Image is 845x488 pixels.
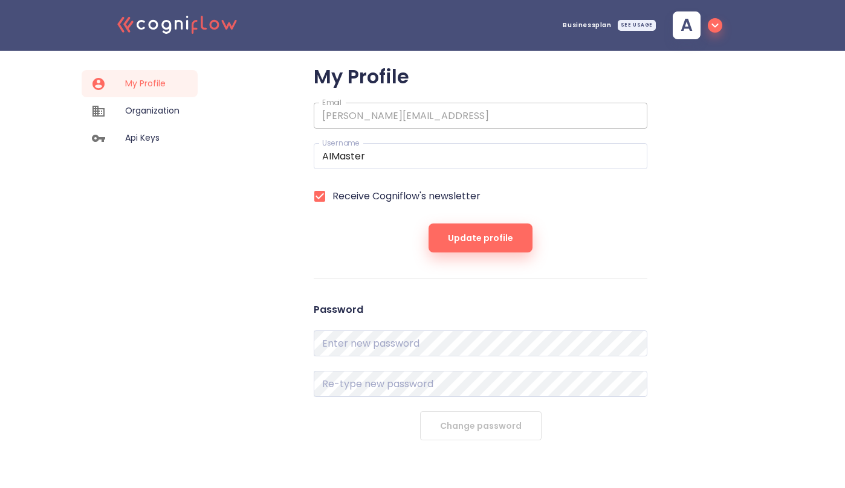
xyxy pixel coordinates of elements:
[125,104,180,117] span: Organization
[563,22,611,28] span: Business plan
[82,70,198,97] a: My Profile
[125,132,180,144] span: Api Keys
[82,124,198,152] a: Api Keys
[448,231,513,246] span: Update profile
[429,223,533,252] button: Update profile
[82,97,198,124] a: Organization
[663,8,727,43] button: A
[125,77,180,90] span: My Profile
[618,20,656,31] div: SEE USAGE
[332,189,481,204] span: Receive Cogniflow's newsletter
[314,65,647,88] h2: My Profile
[681,17,693,34] span: A
[314,304,647,316] h4: Password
